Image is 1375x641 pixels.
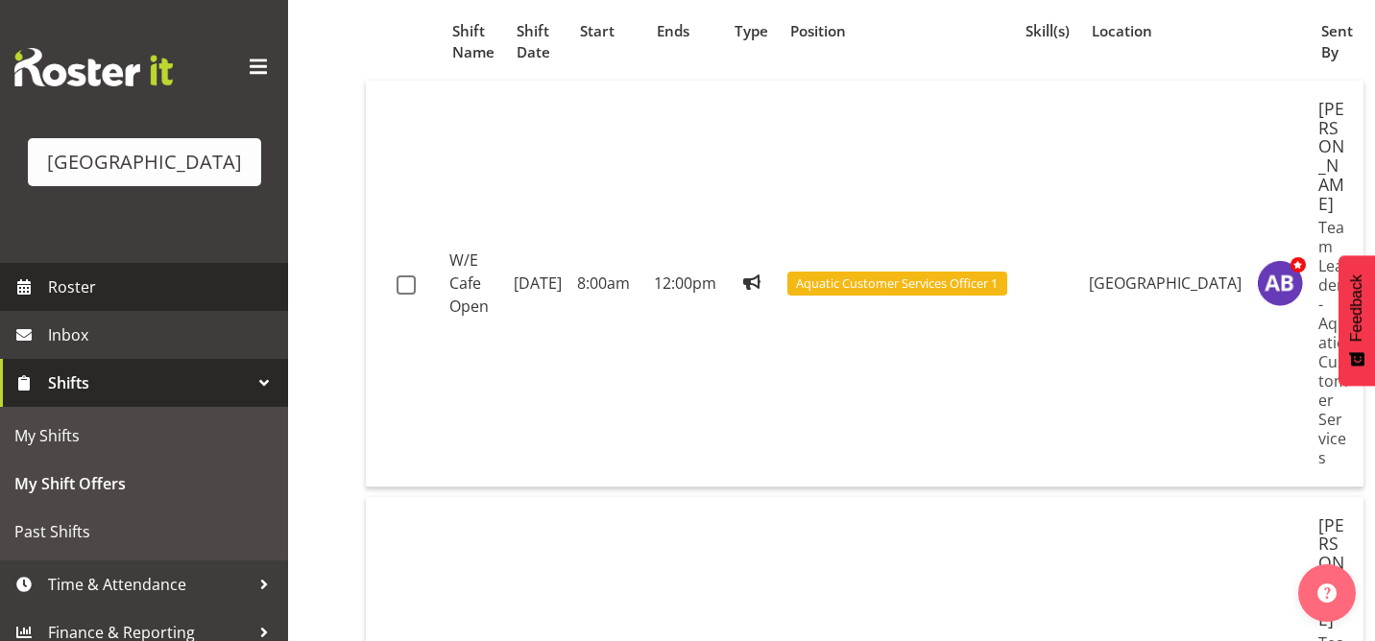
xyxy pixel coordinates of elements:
span: Inbox [48,320,278,349]
span: Type [735,20,768,42]
span: Location [1092,20,1152,42]
span: Shift Date [517,20,558,64]
td: [GEOGRAPHIC_DATA] [1081,81,1249,487]
span: Shift Name [452,20,495,64]
span: Sent By [1321,20,1353,64]
span: Skill(s) [1025,20,1070,42]
span: Ends [657,20,689,42]
span: Time & Attendance [48,570,250,599]
td: W/E Cafe Open [442,81,506,487]
td: [DATE] [506,81,569,487]
span: Feedback [1348,274,1365,342]
span: Roster [48,273,278,301]
img: help-xxl-2.png [1317,583,1337,603]
a: Past Shifts [5,508,283,556]
span: My Shift Offers [14,469,274,498]
span: My Shifts [14,421,274,450]
span: Past Shifts [14,517,274,546]
span: Aquatic Customer Services Officer 1 [796,274,998,293]
p: Team Leader - Aquatic Customer Services [1318,218,1349,467]
span: Position [790,20,846,42]
div: [GEOGRAPHIC_DATA] [47,148,242,177]
h5: [PERSON_NAME] [1318,100,1349,214]
button: Feedback - Show survey [1339,255,1375,386]
span: Start [580,20,615,42]
a: My Shifts [5,412,283,460]
td: 8:00am [569,81,646,487]
span: Shifts [48,368,250,397]
a: My Shift Offers [5,460,283,508]
td: 12:00pm [646,81,724,487]
img: amber-jade-brass10310.jpg [1257,260,1303,306]
h5: [PERSON_NAME] [1318,516,1349,630]
img: Rosterit website logo [14,48,173,86]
